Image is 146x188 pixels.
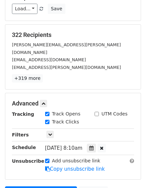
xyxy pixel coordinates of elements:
[12,42,121,55] small: [PERSON_NAME][EMAIL_ADDRESS][PERSON_NAME][DOMAIN_NAME]
[12,4,37,14] a: Load...
[12,57,86,62] small: [EMAIL_ADDRESS][DOMAIN_NAME]
[12,65,121,70] small: [EMAIL_ADDRESS][PERSON_NAME][DOMAIN_NAME]
[45,145,83,151] span: [DATE] 8:10am
[45,166,105,172] a: Copy unsubscribe link
[12,111,34,117] strong: Tracking
[52,118,79,125] label: Track Clicks
[52,110,81,117] label: Track Opens
[12,158,44,164] strong: Unsubscribe
[52,157,101,164] label: Add unsubscribe link
[12,74,43,83] a: +319 more
[12,100,134,107] h5: Advanced
[12,145,36,150] strong: Schedule
[12,31,134,39] h5: 322 Recipients
[48,4,65,14] button: Save
[102,110,127,117] label: UTM Codes
[113,156,146,188] iframe: Chat Widget
[12,132,29,137] strong: Filters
